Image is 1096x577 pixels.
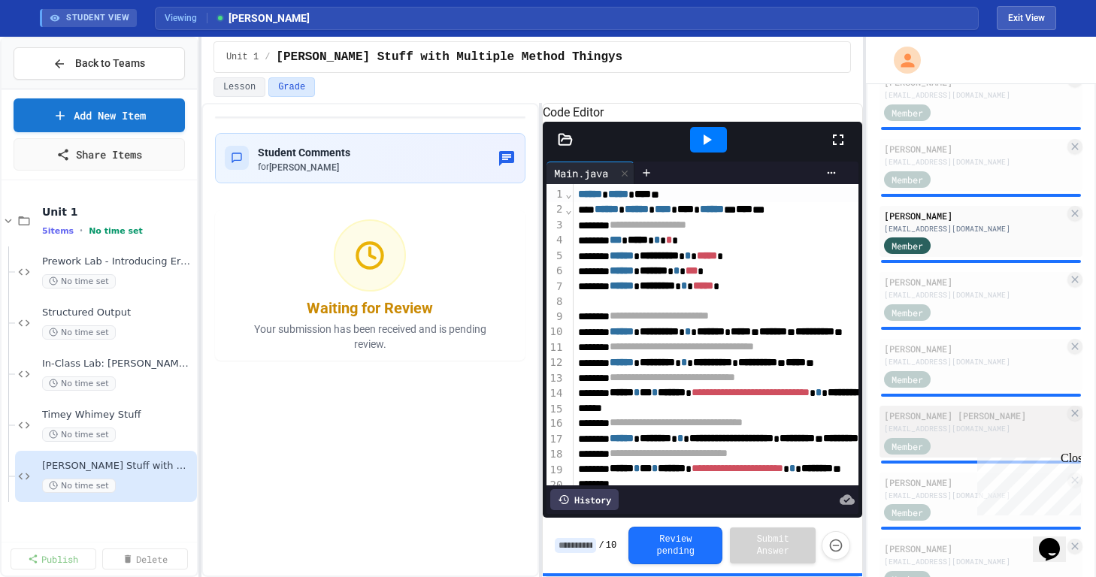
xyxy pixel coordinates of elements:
[884,490,1064,501] div: [EMAIL_ADDRESS][DOMAIN_NAME]
[42,460,194,473] span: [PERSON_NAME] Stuff with Multiple Method Thingys
[822,531,850,560] button: Force resubmission of student's answer (Admin only)
[546,187,565,202] div: 1
[546,233,565,248] div: 4
[42,325,116,340] span: No time set
[884,223,1064,234] div: [EMAIL_ADDRESS][DOMAIN_NAME]
[971,452,1081,515] iframe: chat widget
[42,479,116,493] span: No time set
[546,340,565,355] div: 11
[546,402,565,417] div: 15
[546,463,565,478] div: 19
[235,322,505,352] p: Your submission has been received and is pending review.
[892,373,923,386] span: Member
[884,423,1064,434] div: [EMAIL_ADDRESS][DOMAIN_NAME]
[546,386,565,401] div: 14
[565,188,572,200] span: Fold line
[276,48,622,66] span: Mathy Stuff with Multiple Method Thingys
[42,427,116,442] span: No time set
[42,274,116,288] span: No time set
[606,539,616,551] span: 10
[884,556,1064,567] div: [EMAIL_ADDRESS][DOMAIN_NAME]
[546,295,565,310] div: 8
[565,204,572,216] span: Fold line
[226,51,259,63] span: Unit 1
[742,533,804,557] span: Submit Answer
[75,56,145,71] span: Back to Teams
[6,6,104,95] div: Chat with us now!Close
[546,249,565,264] div: 5
[42,376,116,391] span: No time set
[258,147,350,159] span: Student Comments
[269,162,339,173] span: [PERSON_NAME]
[546,165,616,181] div: Main.java
[884,409,1064,422] div: [PERSON_NAME] [PERSON_NAME]
[884,476,1064,489] div: [PERSON_NAME]
[892,306,923,319] span: Member
[258,161,350,174] div: for
[546,325,565,340] div: 10
[89,226,143,236] span: No time set
[215,11,310,26] span: [PERSON_NAME]
[80,225,83,237] span: •
[884,542,1064,555] div: [PERSON_NAME]
[546,371,565,386] div: 13
[884,142,1064,156] div: [PERSON_NAME]
[42,255,194,268] span: Prework Lab - Introducing Errors
[1033,517,1081,562] iframe: chat widget
[66,12,129,25] span: STUDENT VIEW
[213,77,265,97] button: Lesson
[307,298,433,319] div: Waiting for Review
[599,539,604,551] span: /
[546,355,565,370] div: 12
[892,440,923,453] span: Member
[14,47,185,80] button: Back to Teams
[546,264,565,279] div: 6
[11,548,96,569] a: Publish
[997,6,1056,30] button: Exit student view
[546,279,565,295] div: 7
[884,356,1064,367] div: [EMAIL_ADDRESS][DOMAIN_NAME]
[42,205,194,219] span: Unit 1
[14,138,185,171] a: Share Items
[165,11,207,25] span: Viewing
[892,506,923,519] span: Member
[546,416,565,431] div: 16
[543,104,863,122] h6: Code Editor
[546,478,565,493] div: 20
[884,342,1064,355] div: [PERSON_NAME]
[892,173,923,186] span: Member
[878,43,925,77] div: My Account
[546,310,565,325] div: 9
[546,447,565,462] div: 18
[892,106,923,119] span: Member
[546,218,565,233] div: 3
[550,489,619,510] div: History
[884,156,1064,168] div: [EMAIL_ADDRESS][DOMAIN_NAME]
[42,226,74,236] span: 5 items
[14,98,185,132] a: Add New Item
[884,275,1064,288] div: [PERSON_NAME]
[42,307,194,319] span: Structured Output
[628,527,722,564] button: Review pending
[884,289,1064,301] div: [EMAIL_ADDRESS][DOMAIN_NAME]
[884,89,1064,101] div: [EMAIL_ADDRESS][DOMAIN_NAME]
[730,527,816,563] button: Submit Answer
[102,548,188,569] a: Delete
[42,409,194,421] span: Timey Whimey Stuff
[42,358,194,370] span: In-Class Lab: [PERSON_NAME] Stuff
[884,209,1064,222] div: [PERSON_NAME]
[268,77,315,97] button: Grade
[546,162,634,184] div: Main.java
[546,432,565,447] div: 17
[265,51,270,63] span: /
[546,202,565,217] div: 2
[892,239,923,252] span: Member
